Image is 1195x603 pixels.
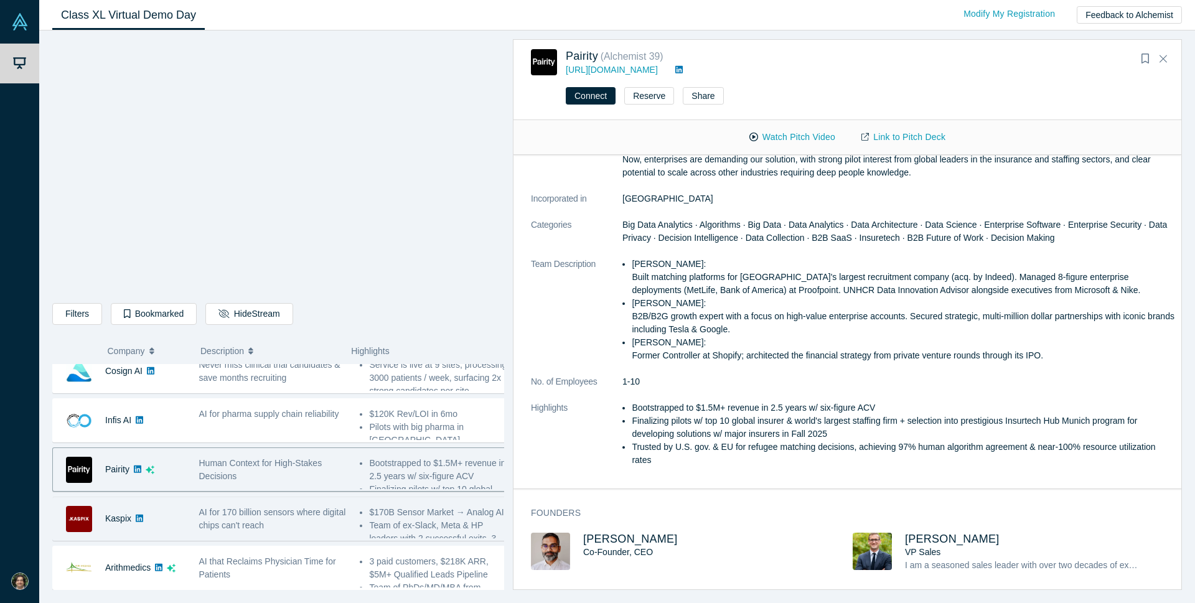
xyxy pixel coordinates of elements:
svg: dsa ai sparkles [167,564,176,573]
a: Class XL Virtual Demo Day [52,1,205,30]
li: Bootstrapped to $1.5M+ revenue in 2.5 years w/ six-figure ACV [369,457,507,483]
a: Cosign AI [105,366,143,376]
img: Gotam Bhardwaj's Profile Image [531,533,570,570]
img: Pairity's Logo [531,49,557,75]
li: $120K Rev/LOI in 6mo [369,408,507,421]
li: $170B Sensor Market → Analog AI; [369,506,507,519]
li: Service is live at 9 sites, processing 3000 patients / week, surfacing 2x strong candidates per s... [369,358,507,398]
span: AI for pharma supply chain reliability [199,409,339,419]
span: Description [200,338,244,364]
span: AI for 170 billion sensors where digital chips can't reach [199,507,346,530]
li: Pilots with big pharma in [GEOGRAPHIC_DATA] ... [369,421,507,447]
dt: Incorporated in [531,192,622,218]
span: Human Context for High-Stakes Decisions [199,458,322,481]
span: VP Sales [905,547,940,557]
img: Arithmedics's Logo [66,555,92,581]
button: Share [683,87,723,105]
li: [PERSON_NAME]: Former Controller at Shopify; architected the financial strategy from private vent... [632,336,1174,362]
a: Pairity [105,464,129,474]
a: Modify My Registration [950,3,1068,25]
li: 3 paid customers, $218K ARR, $5M+ Qualified Leads Pipeline [369,555,507,581]
button: Reserve [624,87,674,105]
button: Company [108,338,188,364]
a: [PERSON_NAME] [583,533,678,545]
a: Infis AI [105,415,131,425]
button: Connect [566,87,616,105]
li: Finalizing pilots w/ top 10 global insurer & world's largest staffing firm + selection into prest... [632,414,1174,441]
img: Radboud Reijn's Profile Image [853,533,892,570]
img: Anjum Sayyed's Account [11,573,29,590]
svg: dsa ai sparkles [146,465,154,474]
h3: Founders [531,507,1157,520]
a: Link to Pitch Deck [848,126,958,148]
button: Description [200,338,338,364]
span: Never miss clinical trial candidates & save months recruiting [199,360,340,383]
img: Kaspix's Logo [66,506,92,532]
iframe: Alchemist Class XL Demo Day: Vault [53,40,504,294]
button: Bookmarked [111,303,197,325]
a: Arithmedics [105,563,151,573]
span: Co-Founder, CEO [583,547,653,557]
li: Bootstrapped to $1.5M+ revenue in 2.5 years w/ six-figure ACV [632,401,1174,414]
a: [PERSON_NAME] [583,589,678,602]
span: Company [108,338,145,364]
span: Big Data Analytics · Algorithms · Big Data · Data Analytics · Data Architecture · Data Science · ... [622,220,1167,243]
li: Team of ex-Slack, Meta & HP leaders with 2 successful exits, 3 PhDs ... [369,519,507,558]
a: Pairity [566,50,598,62]
dt: Team Description [531,258,622,375]
button: Filters [52,303,102,325]
span: AI that Reclaims Physician Time for Patients [199,556,336,579]
button: Bookmark [1136,50,1154,68]
img: Cosign AI's Logo [66,358,92,385]
button: HideStream [205,303,293,325]
li: [PERSON_NAME]: B2B/B2G growth expert with a focus on high-value enterprise accounts. Secured stra... [632,297,1174,336]
li: Trusted by U.S. gov. & EU for refugee matching decisions, achieving 97% human algorithm agreement... [632,441,1174,467]
button: Watch Pitch Video [736,126,848,148]
img: Alchemist Vault Logo [11,13,29,30]
dt: No. of Employees [531,375,622,401]
li: [PERSON_NAME]: Built matching platforms for [GEOGRAPHIC_DATA]'s largest recruitment company (acq.... [632,258,1174,297]
img: Infis AI's Logo [66,408,92,434]
span: Highlights [351,346,389,356]
img: Pairity's Logo [66,457,92,483]
button: Feedback to Alchemist [1077,6,1182,24]
a: [PERSON_NAME] [PERSON_NAME] [905,589,1097,602]
a: [PERSON_NAME] [905,533,1000,545]
dd: 1-10 [622,375,1174,388]
li: Finalizing pilots w/ top 10 global insurer & world's largest staffing firm + ... [369,483,507,522]
dt: Categories [531,218,622,258]
dt: Highlights [531,401,622,480]
dd: [GEOGRAPHIC_DATA] [622,192,1174,205]
a: Kaspix [105,513,131,523]
small: ( Alchemist 39 ) [601,51,663,62]
a: [URL][DOMAIN_NAME] [566,65,658,75]
button: Close [1154,49,1173,69]
p: Now, enterprises are demanding our solution, with strong pilot interest from global leaders in th... [622,153,1174,179]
